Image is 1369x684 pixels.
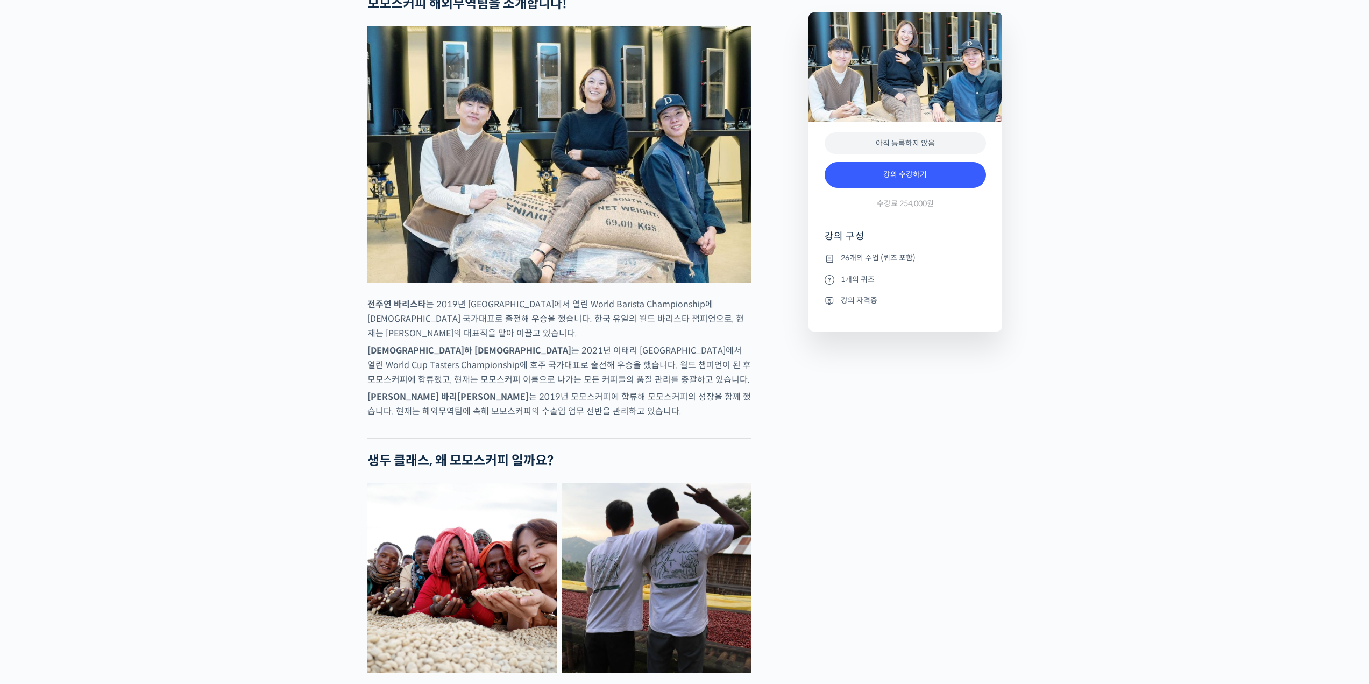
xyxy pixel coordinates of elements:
li: 26개의 수업 (퀴즈 포함) [825,252,986,265]
p: 는 2019년 모모스커피에 합류해 모모스커피의 성장을 함께 했습니다. 현재는 해외무역팀에 속해 모모스커피의 수출입 업무 전반을 관리하고 있습니다. [367,390,751,419]
span: 수강료 254,000원 [877,199,934,209]
span: 대화 [98,358,111,366]
li: 강의 자격증 [825,294,986,307]
strong: [DEMOGRAPHIC_DATA]하 [DEMOGRAPHIC_DATA] [367,345,571,356]
strong: 전주연 바리스타 [367,299,426,310]
li: 1개의 퀴즈 [825,273,986,286]
a: 홈 [3,341,71,368]
a: 대화 [71,341,139,368]
strong: [PERSON_NAME] 바리[PERSON_NAME] [367,391,529,403]
p: 는 2021년 이태리 [GEOGRAPHIC_DATA]에서 열린 World Cup Tasters Championship에 호주 국가대표로 출전해 우승을 했습니다. 월드 챔피언이... [367,343,751,387]
div: 아직 등록하지 않음 [825,132,986,154]
span: 홈 [34,357,40,366]
h4: 강의 구성 [825,230,986,251]
strong: 생두 클래스, 왜 모모스커피 일까요? [367,453,554,469]
a: 설정 [139,341,207,368]
a: 강의 수강하기 [825,162,986,188]
p: 는 2019년 [GEOGRAPHIC_DATA]에서 열린 World Barista Championship에 [DEMOGRAPHIC_DATA] 국가대표로 출전해 우승을 했습니다.... [367,297,751,341]
span: 설정 [166,357,179,366]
